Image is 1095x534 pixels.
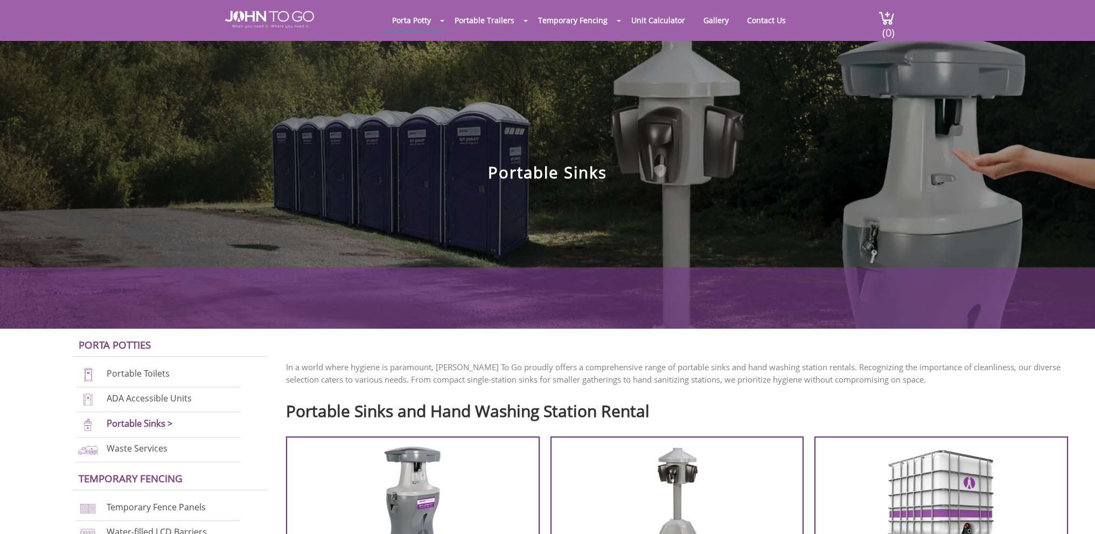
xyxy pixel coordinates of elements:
a: Portable Toilets [107,367,170,379]
img: chan-link-fencing-new.png [76,501,100,516]
a: Temporary Fencing [79,471,183,485]
p: In a world where hygiene is paramount, [PERSON_NAME] To Go proudly offers a comprehensive range o... [286,361,1079,386]
a: Porta Potties [79,338,151,351]
a: Temporary Fencing [530,10,616,31]
h2: Portable Sinks and Hand Washing Station Rental [286,397,1079,420]
a: Gallery [695,10,737,31]
a: Portable Trailers [447,10,522,31]
img: portable-sinks-new.png [76,418,100,432]
a: Contact Us [739,10,794,31]
button: Live Chat [1052,491,1095,534]
img: JOHN to go [225,11,314,28]
span: (0) [882,17,895,40]
img: portable-toilets-new.png [76,367,100,382]
a: Unit Calculator [623,10,693,31]
img: ADA-units-new.png [76,392,100,407]
a: Temporary Fence Panels [107,501,206,513]
img: waste-services-new.png [76,442,100,457]
img: cart a [878,11,895,25]
a: Waste Services [107,442,168,454]
a: ADA Accessible Units [107,392,192,404]
a: Portable Sinks > [107,417,173,429]
a: Porta Potty [384,10,439,31]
